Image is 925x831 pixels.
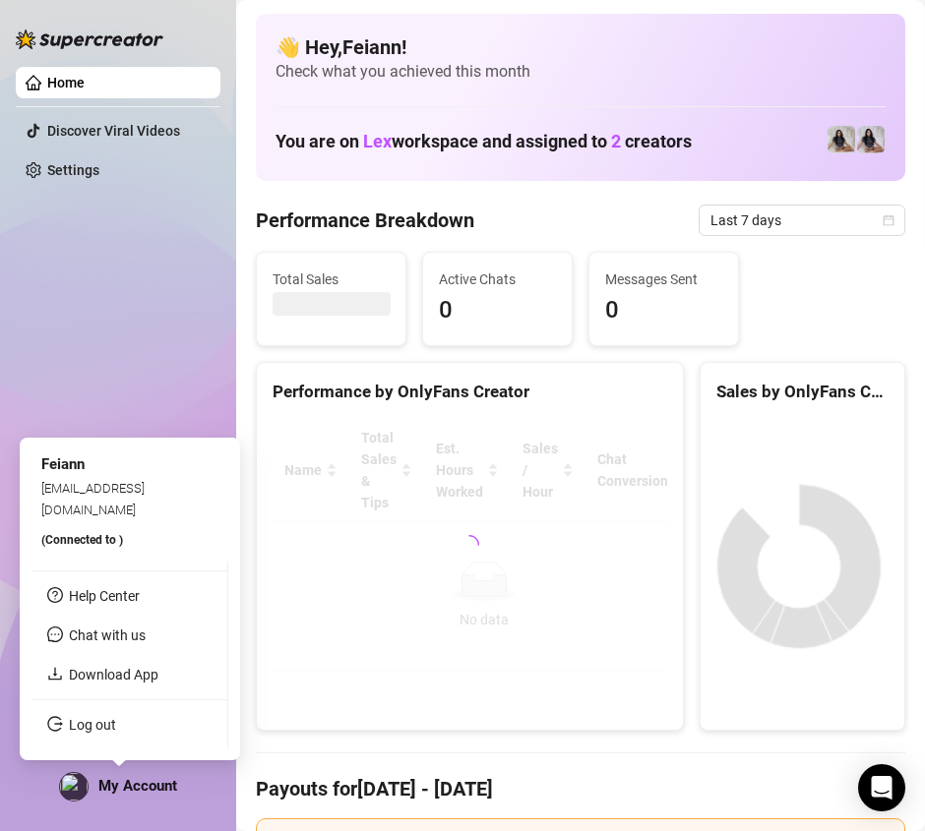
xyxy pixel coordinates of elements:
span: Last 7 days [710,206,894,235]
span: Feiann [41,455,85,473]
img: profilePics%2FMOLWZQSXvfM60zO7sy7eR3cMqNk1.jpeg [60,773,88,801]
span: Active Chats [439,268,556,290]
img: Francesca [857,126,885,153]
h4: Payouts for [DATE] - [DATE] [256,775,905,802]
a: Download App [69,667,158,683]
span: message [47,626,63,642]
span: Total Sales [273,268,390,290]
span: loading [460,535,479,555]
div: Open Intercom Messenger [858,764,905,811]
a: Help Center [69,588,140,604]
span: Check what you achieved this month [276,61,886,83]
span: Chat with us [69,627,146,643]
h1: You are on workspace and assigned to creators [276,131,692,152]
span: Lex [363,131,392,151]
span: 0 [605,292,722,329]
span: calendar [883,214,894,226]
div: Performance by OnlyFans Creator [273,379,667,405]
h4: 👋 Hey, Feiann ! [276,33,886,61]
span: (Connected to ) [41,533,123,547]
span: My Account [98,777,177,795]
div: Sales by OnlyFans Creator [716,379,889,405]
span: 0 [439,292,556,329]
a: Discover Viral Videos [47,123,180,139]
span: Messages Sent [605,268,722,290]
img: Francesca [828,126,855,153]
img: logo-BBDzfeDw.svg [16,30,163,49]
h4: Performance Breakdown [256,207,474,234]
span: 2 [611,131,621,151]
a: Home [47,75,85,90]
a: Log out [69,717,116,733]
span: [EMAIL_ADDRESS][DOMAIN_NAME] [41,480,145,516]
a: Settings [47,162,99,178]
li: Log out [31,709,227,741]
